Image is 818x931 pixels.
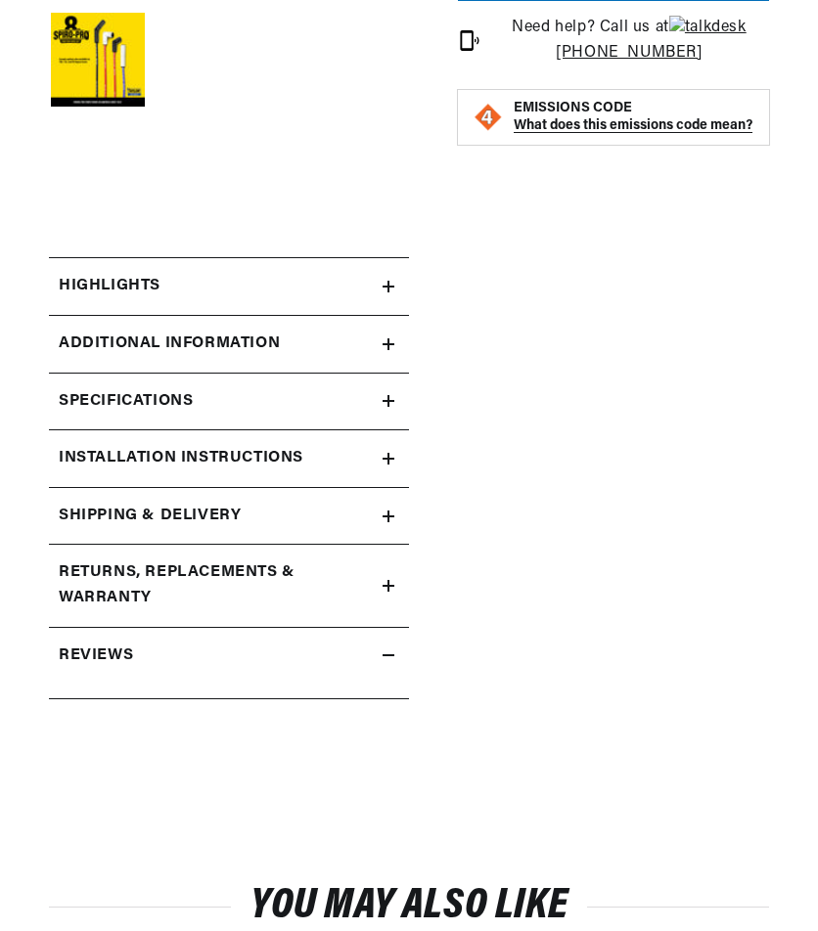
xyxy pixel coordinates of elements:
[59,274,160,299] h2: Highlights
[514,100,754,135] button: EMISSIONS CODEWhat does this emissions code mean?
[49,430,409,487] summary: Installation instructions
[49,374,409,430] summary: Specifications
[59,446,303,471] h2: Installation instructions
[514,118,752,133] strong: What does this emissions code mean?
[489,16,769,66] p: Need help? Call us at
[49,258,409,315] summary: Highlights
[59,560,334,610] h2: Returns, Replacements & Warranty
[49,888,769,925] h2: You may also like
[49,13,147,111] button: Load image 6 in gallery view
[473,102,504,133] img: Emissions code
[59,389,193,415] h2: Specifications
[59,504,241,529] h2: Shipping & Delivery
[669,16,747,41] img: talkdesk
[49,545,409,626] summary: Returns, Replacements & Warranty
[49,628,409,685] summary: Reviews
[59,332,280,357] h2: Additional Information
[514,101,632,115] strong: EMISSIONS CODE
[556,20,746,61] a: [PHONE_NUMBER]
[49,316,409,373] summary: Additional Information
[59,643,133,669] h2: Reviews
[49,488,409,545] summary: Shipping & Delivery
